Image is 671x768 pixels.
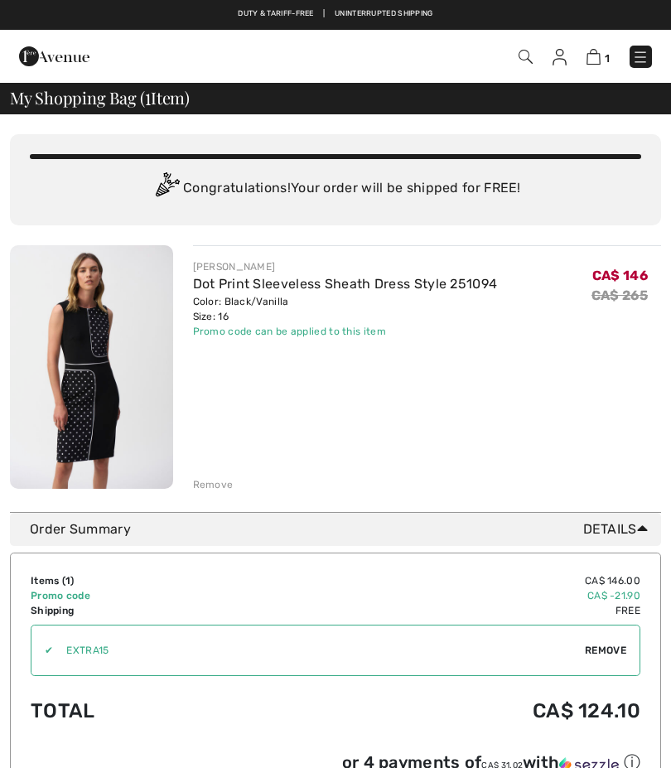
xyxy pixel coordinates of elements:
span: Remove [585,643,626,658]
div: Congratulations! Your order will be shipped for FREE! [30,172,641,205]
td: Promo code [31,588,258,603]
img: 1ère Avenue [19,40,89,73]
div: ✔ [31,643,53,658]
span: My Shopping Bag ( Item) [10,89,190,106]
div: [PERSON_NAME] [193,259,498,274]
span: 1 [605,52,610,65]
a: 1ère Avenue [19,47,89,63]
img: Congratulation2.svg [150,172,183,205]
span: CA$ 146 [592,268,648,283]
td: CA$ 146.00 [258,573,640,588]
div: Promo code can be applied to this item [193,324,498,339]
td: Total [31,683,258,739]
div: Remove [193,477,234,492]
s: CA$ 265 [591,287,648,303]
img: Dot Print Sleeveless Sheath Dress Style 251094 [10,245,173,489]
td: CA$ -21.90 [258,588,640,603]
td: Items ( ) [31,573,258,588]
img: Search [519,50,533,64]
span: 1 [145,85,151,107]
img: Shopping Bag [587,49,601,65]
span: Details [583,519,654,539]
input: Promo code [53,626,585,675]
td: Shipping [31,603,258,618]
div: Color: Black/Vanilla Size: 16 [193,294,498,324]
a: Dot Print Sleeveless Sheath Dress Style 251094 [193,276,498,292]
img: My Info [553,49,567,65]
img: Menu [632,49,649,65]
td: Free [258,603,640,618]
td: CA$ 124.10 [258,683,640,739]
a: 1 [587,46,610,66]
div: Order Summary [30,519,654,539]
span: 1 [65,575,70,587]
